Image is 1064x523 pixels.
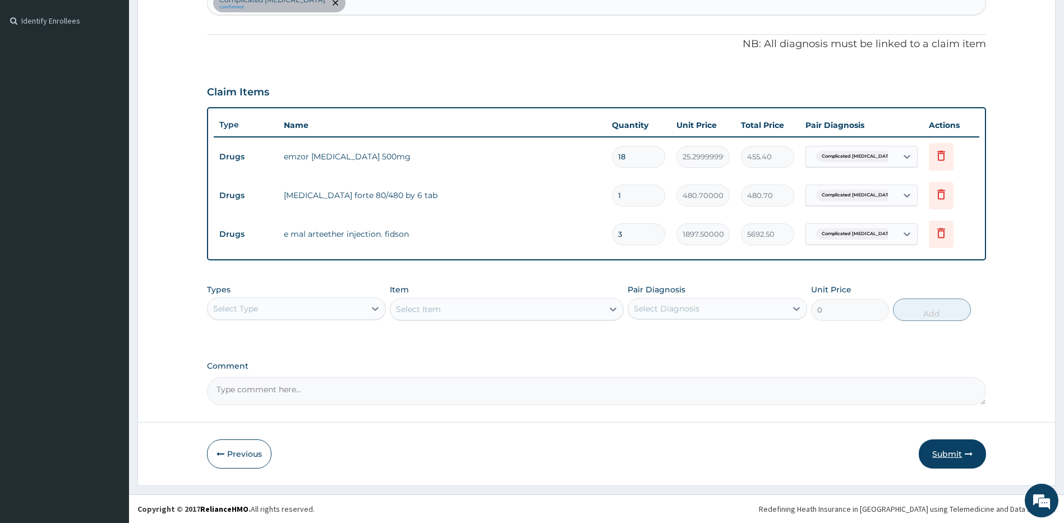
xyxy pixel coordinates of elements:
[816,228,899,240] span: Complicated [MEDICAL_DATA]
[278,114,607,136] th: Name
[923,114,979,136] th: Actions
[207,361,987,371] label: Comment
[278,145,607,168] td: emzor [MEDICAL_DATA] 500mg
[6,306,214,346] textarea: Type your message and hit 'Enter'
[58,63,188,77] div: Chat with us now
[919,439,986,469] button: Submit
[214,146,278,167] td: Drugs
[893,299,971,321] button: Add
[278,223,607,245] td: e mal arteether injection. fidson
[816,190,899,201] span: Complicated [MEDICAL_DATA]
[207,37,987,52] p: NB: All diagnosis must be linked to a claim item
[21,56,45,84] img: d_794563401_company_1708531726252_794563401
[219,4,325,10] small: confirmed
[207,439,271,469] button: Previous
[671,114,735,136] th: Unit Price
[735,114,800,136] th: Total Price
[207,86,269,99] h3: Claim Items
[628,284,685,295] label: Pair Diagnosis
[390,284,409,295] label: Item
[759,503,1056,515] div: Redefining Heath Insurance in [GEOGRAPHIC_DATA] using Telemedicine and Data Science!
[800,114,923,136] th: Pair Diagnosis
[214,114,278,135] th: Type
[811,284,851,295] label: Unit Price
[606,114,671,136] th: Quantity
[214,224,278,245] td: Drugs
[65,141,155,255] span: We're online!
[816,151,899,162] span: Complicated [MEDICAL_DATA]
[207,285,231,295] label: Types
[278,184,607,207] td: [MEDICAL_DATA] forte 80/480 by 6 tab
[184,6,211,33] div: Minimize live chat window
[129,494,1064,523] footer: All rights reserved.
[214,185,278,206] td: Drugs
[137,504,251,514] strong: Copyright © 2017 .
[200,504,248,514] a: RelianceHMO
[213,303,258,314] div: Select Type
[634,303,699,314] div: Select Diagnosis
